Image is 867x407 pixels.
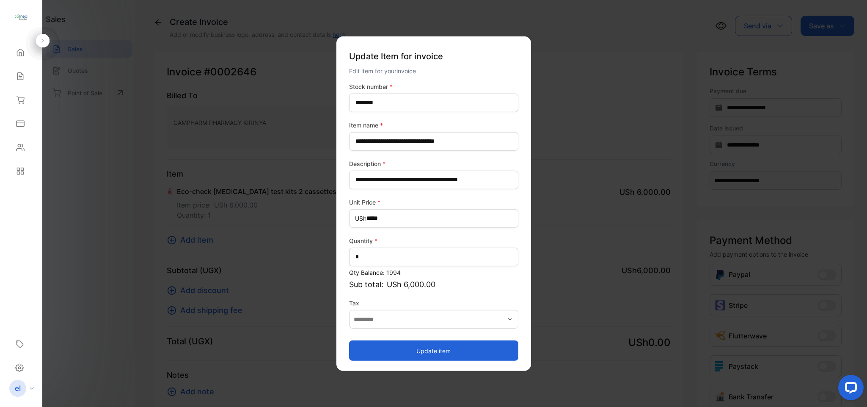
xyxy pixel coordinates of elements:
[349,298,518,307] label: Tax
[349,67,416,74] span: Edit item for your invoice
[349,159,518,168] label: Description
[831,371,867,407] iframe: LiveChat chat widget
[349,197,518,206] label: Unit Price
[15,383,21,394] p: el
[349,236,518,245] label: Quantity
[349,46,518,66] p: Update Item for invoice
[355,214,366,223] span: USh
[15,11,28,24] img: logo
[387,278,435,290] span: USh 6,000.00
[349,82,518,91] label: Stock number
[349,268,518,277] p: Qty Balance: 1994
[349,341,518,361] button: Update item
[349,120,518,129] label: Item name
[349,278,518,290] p: Sub total:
